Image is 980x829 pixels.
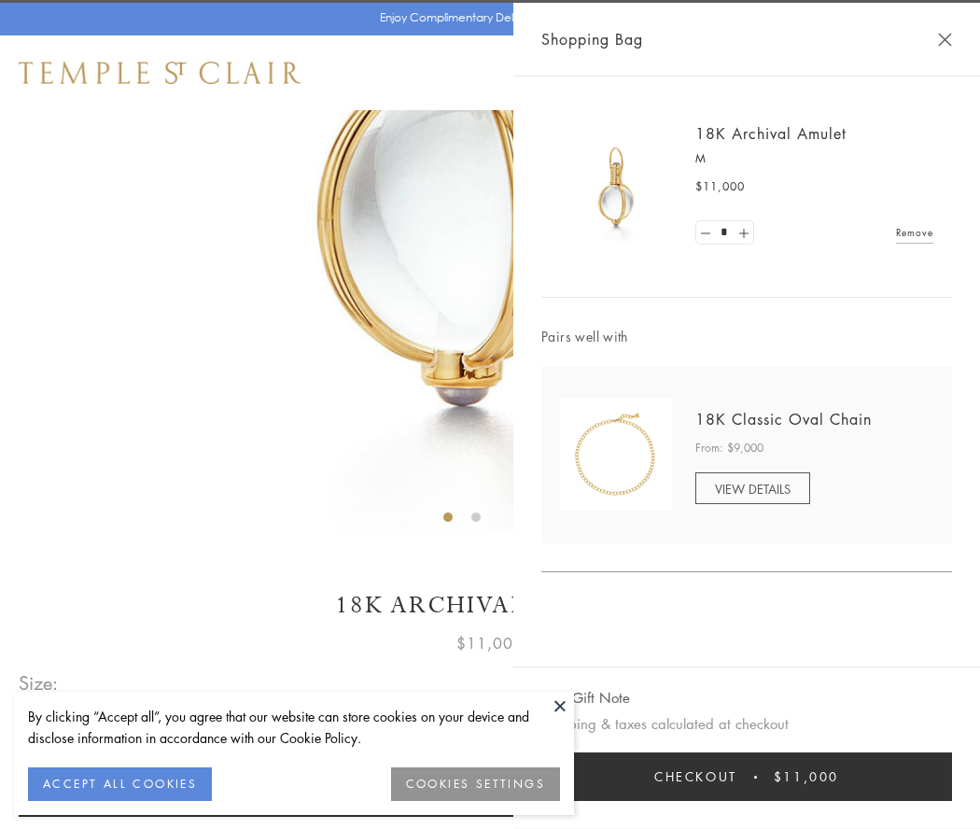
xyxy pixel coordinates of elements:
[28,767,212,801] button: ACCEPT ALL COOKIES
[19,62,301,84] img: Temple St. Clair
[541,686,630,710] button: Add Gift Note
[560,131,672,243] img: 18K Archival Amulet
[541,326,952,347] span: Pairs well with
[695,439,763,457] span: From: $9,000
[541,27,643,51] span: Shopping Bag
[560,399,672,511] img: N88865-OV18
[541,712,952,736] p: Shipping & taxes calculated at checkout
[696,221,715,245] a: Set quantity to 0
[695,177,745,196] span: $11,000
[938,33,952,47] button: Close Shopping Bag
[19,667,60,698] span: Size:
[896,222,933,243] a: Remove
[391,767,560,801] button: COOKIES SETTINGS
[28,706,560,749] div: By clicking “Accept all”, you agree that our website can store cookies on your device and disclos...
[541,752,952,801] button: Checkout $11,000
[695,409,872,429] a: 18K Classic Oval Chain
[695,472,810,504] a: VIEW DETAILS
[734,221,752,245] a: Set quantity to 2
[695,149,933,168] p: M
[715,480,791,498] span: VIEW DETAILS
[456,631,524,655] span: $11,000
[19,589,961,622] h1: 18K Archival Amulet
[695,123,847,144] a: 18K Archival Amulet
[774,766,839,787] span: $11,000
[380,8,592,27] p: Enjoy Complimentary Delivery & Returns
[654,766,737,787] span: Checkout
